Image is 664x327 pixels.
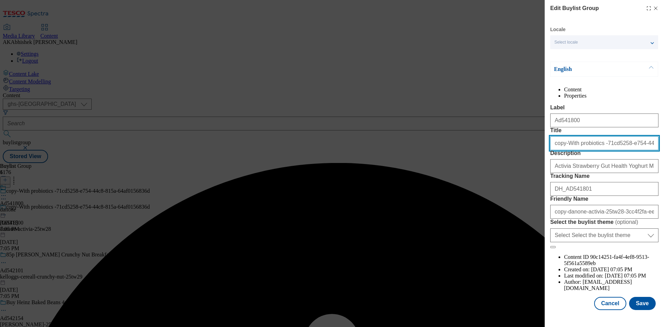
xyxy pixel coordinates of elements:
[564,254,649,266] span: 90c14251-fa4f-4ef8-9513-5f561a5589eb
[564,273,658,279] li: Last modified on:
[554,66,627,73] p: English
[594,297,626,310] button: Cancel
[550,150,658,156] label: Description
[550,113,658,127] input: Enter Label
[550,173,658,179] label: Tracking Name
[564,279,658,291] li: Author:
[550,159,658,173] input: Enter Description
[591,266,632,272] span: [DATE] 07:05 PM
[564,254,658,266] li: Content ID
[564,279,632,291] span: [EMAIL_ADDRESS][DOMAIN_NAME]
[564,93,658,99] li: Properties
[550,182,658,196] input: Enter Tracking Name
[605,273,646,279] span: [DATE] 07:05 PM
[550,127,658,134] label: Title
[550,205,658,219] input: Enter Friendly Name
[629,297,656,310] button: Save
[550,4,599,12] h4: Edit Buylist Group
[550,136,658,150] input: Enter Title
[564,87,658,93] li: Content
[550,35,658,49] button: Select locale
[564,266,658,273] li: Created on:
[550,105,658,111] label: Label
[554,40,578,45] span: Select locale
[550,196,658,202] label: Friendly Name
[550,28,565,31] label: Locale
[615,219,638,225] span: ( optional )
[550,219,658,226] label: Select the buylist theme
